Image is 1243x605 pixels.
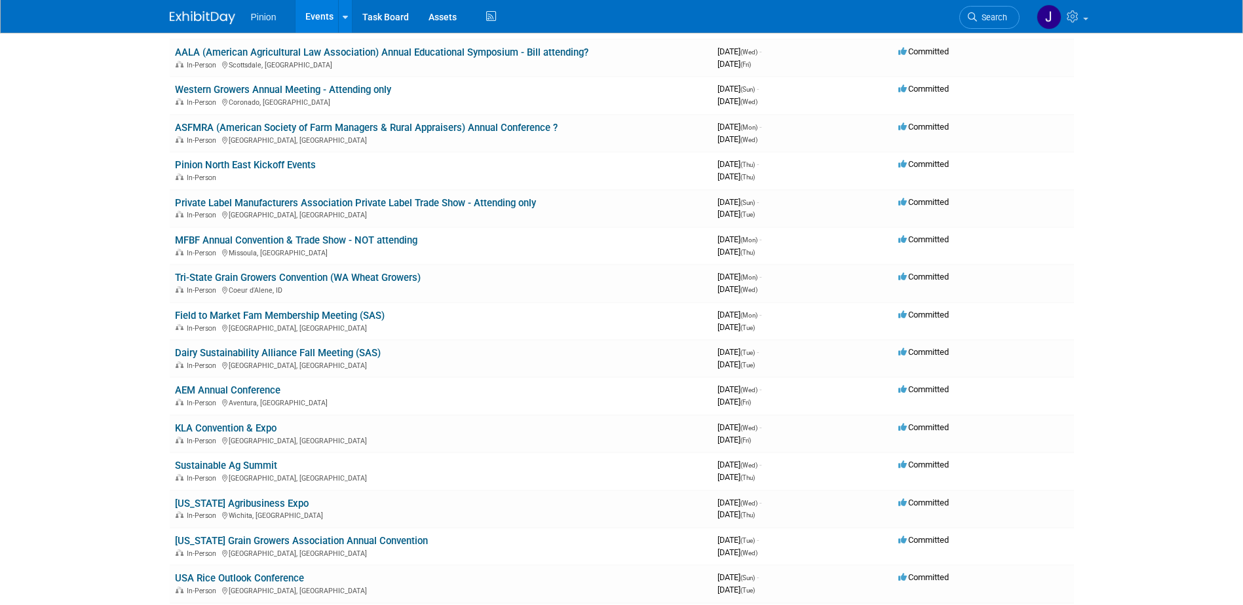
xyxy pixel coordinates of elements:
[898,272,949,282] span: Committed
[759,498,761,507] span: -
[717,172,755,181] span: [DATE]
[175,422,277,434] a: KLA Convention & Expo
[757,159,759,169] span: -
[175,46,588,58] a: AALA (American Agricultural Law Association) Annual Educational Symposium - Bill attending?
[175,247,707,257] div: Missoula, [GEOGRAPHIC_DATA]
[176,474,183,481] img: In-Person Event
[898,234,949,244] span: Committed
[717,435,751,445] span: [DATE]
[740,61,751,68] span: (Fri)
[898,498,949,507] span: Committed
[176,211,183,217] img: In-Person Event
[187,437,220,445] span: In-Person
[717,122,761,132] span: [DATE]
[187,136,220,145] span: In-Person
[898,384,949,394] span: Committed
[187,587,220,595] span: In-Person
[175,322,707,333] div: [GEOGRAPHIC_DATA], [GEOGRAPHIC_DATA]
[175,96,707,107] div: Coronado, [GEOGRAPHIC_DATA]
[175,359,707,370] div: [GEOGRAPHIC_DATA], [GEOGRAPHIC_DATA]
[717,422,761,432] span: [DATE]
[898,84,949,94] span: Committed
[176,587,183,593] img: In-Person Event
[898,460,949,469] span: Committed
[187,249,220,257] span: In-Person
[740,136,757,143] span: (Wed)
[740,399,751,406] span: (Fri)
[175,84,391,96] a: Western Growers Annual Meeting - Attending only
[740,574,755,581] span: (Sun)
[740,537,755,544] span: (Tue)
[740,474,755,481] span: (Thu)
[175,310,385,321] a: Field to Market Fam Membership Meeting (SAS)
[740,587,755,594] span: (Tue)
[717,134,757,144] span: [DATE]
[187,324,220,333] span: In-Person
[717,498,761,507] span: [DATE]
[898,122,949,132] span: Committed
[1037,5,1061,29] img: Jennifer Plumisto
[898,197,949,207] span: Committed
[740,86,755,93] span: (Sun)
[175,197,536,209] a: Private Label Manufacturers Association Private Label Trade Show - Attending only
[759,272,761,282] span: -
[759,46,761,56] span: -
[176,61,183,67] img: In-Person Event
[898,422,949,432] span: Committed
[740,236,757,244] span: (Mon)
[898,46,949,56] span: Committed
[740,124,757,131] span: (Mon)
[187,399,220,407] span: In-Person
[717,46,761,56] span: [DATE]
[740,349,755,356] span: (Tue)
[740,312,757,319] span: (Mon)
[740,511,755,519] span: (Thu)
[175,472,707,483] div: [GEOGRAPHIC_DATA], [GEOGRAPHIC_DATA]
[740,386,757,394] span: (Wed)
[717,84,759,94] span: [DATE]
[175,498,309,509] a: [US_STATE] Agribusiness Expo
[759,122,761,132] span: -
[187,174,220,182] span: In-Person
[740,424,757,431] span: (Wed)
[757,347,759,357] span: -
[717,359,755,369] span: [DATE]
[187,286,220,295] span: In-Person
[176,361,183,368] img: In-Person Event
[175,59,707,69] div: Scottsdale, [GEOGRAPHIC_DATA]
[187,98,220,107] span: In-Person
[175,272,421,284] a: Tri-State Grain Growers Convention (WA Wheat Growers)
[170,11,235,24] img: ExhibitDay
[175,159,316,171] a: Pinion North East Kickoff Events
[717,509,755,519] span: [DATE]
[175,585,707,595] div: [GEOGRAPHIC_DATA], [GEOGRAPHIC_DATA]
[717,96,757,106] span: [DATE]
[187,361,220,370] span: In-Person
[898,347,949,357] span: Committed
[740,199,755,206] span: (Sun)
[175,122,558,134] a: ASFMRA (American Society of Farm Managers & Rural Appraisers) Annual Conference ?
[176,437,183,443] img: In-Person Event
[717,284,757,294] span: [DATE]
[176,324,183,331] img: In-Person Event
[176,249,183,255] img: In-Person Event
[175,134,707,145] div: [GEOGRAPHIC_DATA], [GEOGRAPHIC_DATA]
[740,48,757,56] span: (Wed)
[187,474,220,483] span: In-Person
[717,397,751,407] span: [DATE]
[740,211,755,218] span: (Tue)
[717,247,755,257] span: [DATE]
[959,6,1020,29] a: Search
[759,234,761,244] span: -
[759,460,761,469] span: -
[176,136,183,143] img: In-Person Event
[187,511,220,520] span: In-Person
[740,98,757,105] span: (Wed)
[740,437,751,444] span: (Fri)
[759,422,761,432] span: -
[175,435,707,445] div: [GEOGRAPHIC_DATA], [GEOGRAPHIC_DATA]
[740,462,757,469] span: (Wed)
[175,572,304,584] a: USA Rice Outlook Conference
[175,509,707,520] div: Wichita, [GEOGRAPHIC_DATA]
[175,347,381,359] a: Dairy Sustainability Alliance Fall Meeting (SAS)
